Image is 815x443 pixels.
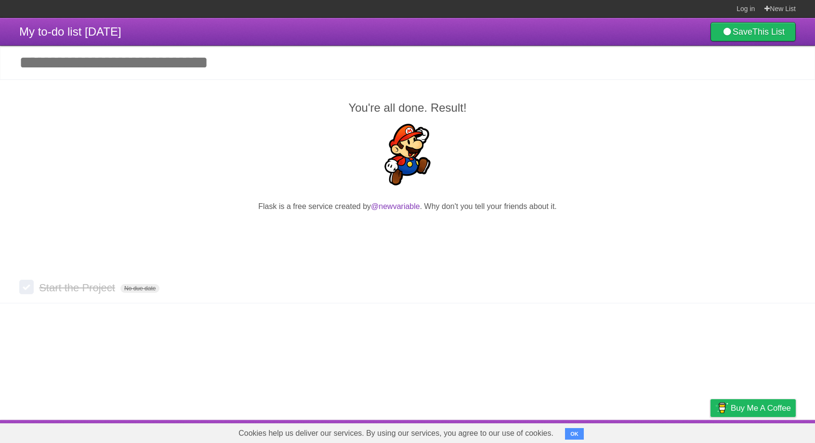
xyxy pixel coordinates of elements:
[731,400,791,417] span: Buy me a coffee
[19,25,121,38] span: My to-do list [DATE]
[582,422,603,441] a: About
[377,124,438,185] img: Super Mario
[229,424,563,443] span: Cookies help us deliver our services. By using our services, you agree to our use of cookies.
[735,422,796,441] a: Suggest a feature
[665,422,686,441] a: Terms
[698,422,723,441] a: Privacy
[19,201,796,212] p: Flask is a free service created by . Why don't you tell your friends about it.
[614,422,653,441] a: Developers
[710,22,796,41] a: SaveThis List
[565,428,584,440] button: OK
[390,224,425,238] iframe: X Post Button
[120,284,159,293] span: No due date
[19,280,34,294] label: Done
[19,99,796,117] h2: You're all done. Result!
[752,27,785,37] b: This List
[710,399,796,417] a: Buy me a coffee
[715,400,728,416] img: Buy me a coffee
[39,282,118,294] span: Start the Project
[371,202,420,210] a: @newvariable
